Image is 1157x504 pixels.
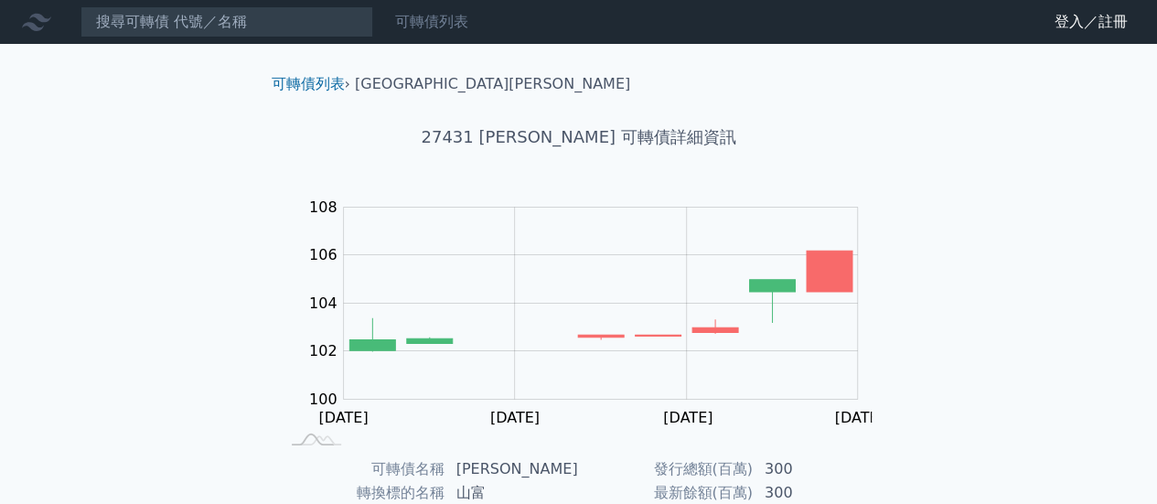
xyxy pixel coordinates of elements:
h1: 27431 [PERSON_NAME] 可轉債詳細資訊 [257,124,901,150]
td: 可轉債名稱 [279,457,445,481]
li: [GEOGRAPHIC_DATA][PERSON_NAME] [355,73,630,95]
g: Series [349,251,852,351]
tspan: 100 [309,391,337,408]
li: › [272,73,350,95]
a: 登入／註冊 [1040,7,1142,37]
input: 搜尋可轉債 代號／名稱 [80,6,373,38]
tspan: [DATE] [834,409,884,426]
tspan: 104 [309,295,337,312]
g: Chart [299,198,884,426]
td: [PERSON_NAME] [445,457,579,481]
tspan: 106 [309,246,337,263]
a: 可轉債列表 [272,75,345,92]
tspan: 108 [309,198,337,216]
tspan: [DATE] [663,409,712,426]
a: 可轉債列表 [395,13,468,30]
td: 發行總額(百萬) [579,457,754,481]
tspan: [DATE] [318,409,368,426]
td: 300 [754,457,879,481]
tspan: 102 [309,342,337,359]
tspan: [DATE] [490,409,540,426]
